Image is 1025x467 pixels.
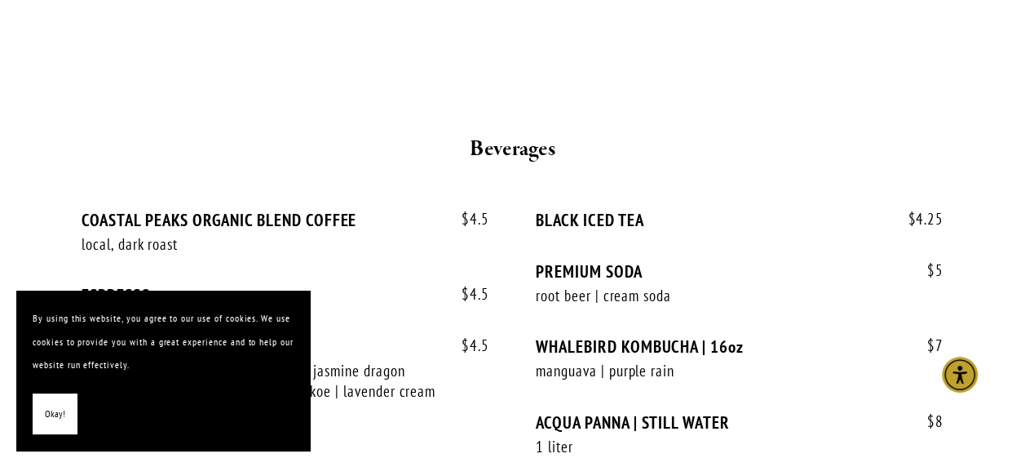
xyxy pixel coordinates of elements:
div: WHALEBIRD KOMBUCHA | 16oz [536,336,943,357]
div: Accessibility Menu [942,357,978,393]
div: manguava | purple rain [536,361,897,381]
strong: Beverages [470,135,555,163]
div: local, dark roast [82,234,443,255]
span: $ [462,336,470,355]
span: 4.25 [891,210,943,229]
div: ACQUA PANNA | STILL WATER [536,412,943,433]
span: $ [462,284,470,304]
span: Okay! [45,403,65,426]
div: BLACK ICED TEA [536,210,943,230]
span: $ [462,209,470,229]
section: Cookie banner [16,291,310,451]
span: 8 [911,412,943,431]
div: root beer | cream soda [536,286,897,306]
span: $ [927,336,935,355]
span: $ [927,260,935,280]
div: PREMIUM SODA [536,261,943,282]
span: 4.5 [445,336,489,355]
p: By using this website, you agree to our use of cookies. We use cookies to provide you with a grea... [33,307,294,377]
span: 7 [911,336,943,355]
span: $ [908,209,916,229]
span: $ [927,411,935,431]
div: 1 liter [536,437,897,457]
span: 5 [911,261,943,280]
div: ESPRESSO [82,285,489,305]
span: 4.5 [445,210,489,229]
span: 4.5 [445,285,489,304]
div: COASTAL PEAKS ORGANIC BLEND COFFEE [82,210,489,230]
button: Okay! [33,394,77,435]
